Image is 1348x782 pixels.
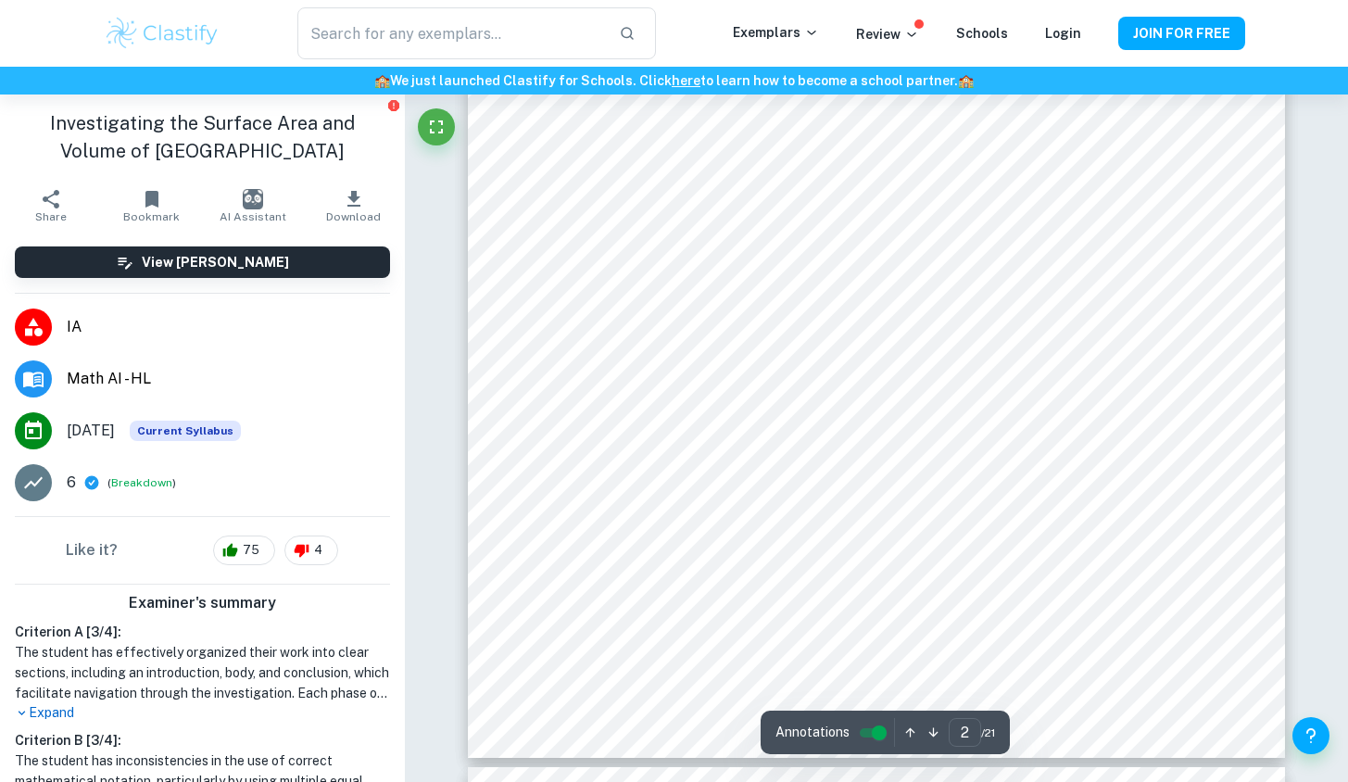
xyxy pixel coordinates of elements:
[15,246,390,278] button: View [PERSON_NAME]
[111,474,172,491] button: Breakdown
[387,98,401,112] button: Report issue
[123,210,180,223] span: Bookmark
[202,180,303,232] button: AI Assistant
[15,730,390,750] h6: Criterion B [ 3 / 4 ]:
[104,15,221,52] img: Clastify logo
[1292,717,1329,754] button: Help and Feedback
[67,420,115,442] span: [DATE]
[374,73,390,88] span: 🏫
[67,368,390,390] span: Math AI - HL
[130,421,241,441] div: This exemplar is based on the current syllabus. Feel free to refer to it for inspiration/ideas wh...
[15,703,390,723] p: Expand
[213,536,275,565] div: 75
[243,189,263,209] img: AI Assistant
[856,24,919,44] p: Review
[35,210,67,223] span: Share
[1045,26,1081,41] a: Login
[284,536,338,565] div: 4
[303,180,404,232] button: Download
[101,180,202,232] button: Bookmark
[233,541,270,560] span: 75
[67,472,76,494] p: 6
[142,252,289,272] h6: View [PERSON_NAME]
[107,474,176,492] span: ( )
[418,108,455,145] button: Fullscreen
[956,26,1008,41] a: Schools
[220,210,286,223] span: AI Assistant
[67,316,390,338] span: IA
[7,592,397,614] h6: Examiner's summary
[15,642,390,703] h1: The student has effectively organized their work into clear sections, including an introduction, ...
[775,723,850,742] span: Annotations
[66,539,118,561] h6: Like it?
[304,541,333,560] span: 4
[733,22,819,43] p: Exemplars
[15,109,390,165] h1: Investigating the Surface Area and Volume of [GEOGRAPHIC_DATA]
[981,725,995,741] span: / 21
[326,210,381,223] span: Download
[672,73,700,88] a: here
[130,421,241,441] span: Current Syllabus
[297,7,603,59] input: Search for any exemplars...
[15,622,390,642] h6: Criterion A [ 3 / 4 ]:
[958,73,974,88] span: 🏫
[4,70,1344,91] h6: We just launched Clastify for Schools. Click to learn how to become a school partner.
[1118,17,1245,50] button: JOIN FOR FREE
